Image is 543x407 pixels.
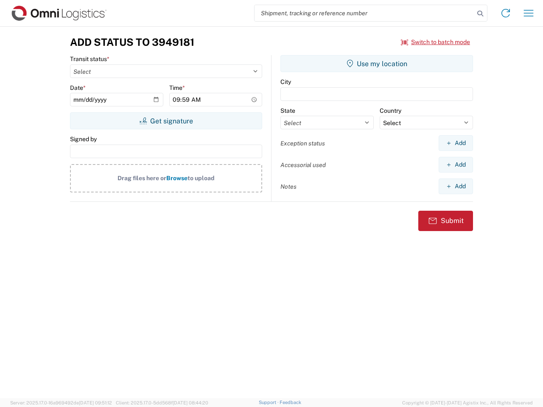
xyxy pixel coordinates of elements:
[70,112,262,129] button: Get signature
[70,84,86,92] label: Date
[380,107,401,114] label: Country
[259,400,280,405] a: Support
[166,175,188,181] span: Browse
[280,78,291,86] label: City
[70,36,194,48] h3: Add Status to 3949181
[255,5,474,21] input: Shipment, tracking or reference number
[79,400,112,405] span: [DATE] 09:51:12
[439,157,473,173] button: Add
[439,135,473,151] button: Add
[118,175,166,181] span: Drag files here or
[70,55,109,63] label: Transit status
[401,35,470,49] button: Switch to batch mode
[10,400,112,405] span: Server: 2025.17.0-16a969492de
[280,400,301,405] a: Feedback
[280,161,326,169] label: Accessorial used
[280,107,295,114] label: State
[70,135,97,143] label: Signed by
[280,183,297,190] label: Notes
[418,211,473,231] button: Submit
[439,178,473,194] button: Add
[188,175,215,181] span: to upload
[169,84,185,92] label: Time
[116,400,208,405] span: Client: 2025.17.0-5dd568f
[402,399,533,407] span: Copyright © [DATE]-[DATE] Agistix Inc., All Rights Reserved
[173,400,208,405] span: [DATE] 08:44:20
[280,139,325,147] label: Exception status
[280,55,473,72] button: Use my location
